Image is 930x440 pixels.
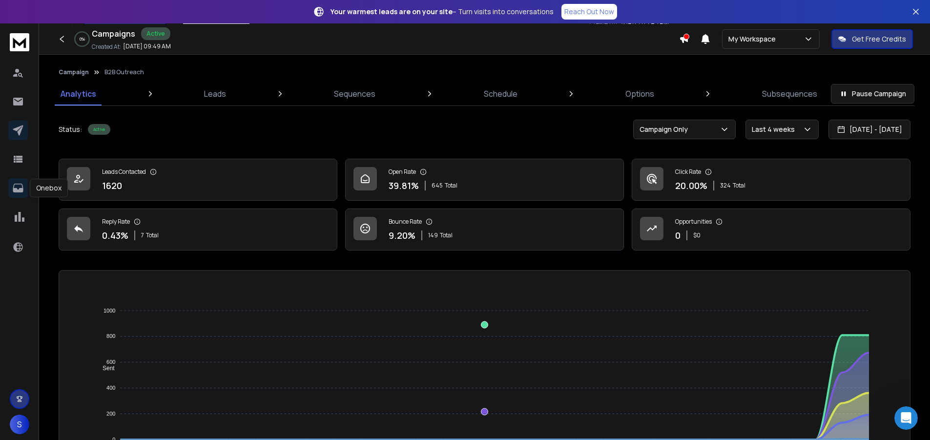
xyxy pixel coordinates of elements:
p: Opportunities [675,218,712,226]
p: Reach Out Now [564,7,614,17]
button: Send a message… [167,316,183,332]
button: Pause Campaign [831,84,914,104]
tspan: 400 [106,385,115,391]
p: 20.00 % [675,179,707,192]
button: S [10,415,29,434]
span: Total [733,182,745,189]
p: 9.20 % [389,229,415,242]
img: Profile image for Box [28,5,43,21]
div: Hey Stergios, [16,253,152,263]
a: Subsequences [756,82,823,105]
a: Open Rate39.81%645Total [345,159,624,201]
a: Bounce Rate9.20%149Total [345,209,624,251]
a: Reply Rate0.43%7Total [59,209,337,251]
p: B2B Outreach [104,68,144,76]
span: 645 [432,182,443,189]
p: Click Rate [675,168,701,176]
p: Created At: [92,43,121,51]
p: 0 % [80,36,85,42]
tspan: 200 [106,411,115,417]
p: Bounce Rate [389,218,422,226]
button: go back [6,4,25,22]
p: Last 4 weeks [752,125,799,134]
p: Subsequences [762,88,817,100]
p: 1620 [102,179,122,192]
tspan: 1000 [103,308,115,314]
a: Options [620,82,660,105]
div: Onebox [30,179,68,197]
div: Stergios says… [8,158,187,209]
span: Total [146,231,159,239]
a: Reach Out Now [561,4,617,20]
div: Thanks so much [PERSON_NAME], that's great news - fingers crossed it works! Will have to check wh... [35,158,187,208]
span: 324 [720,182,731,189]
div: Appreciate your urgency sorting this out! [43,214,180,233]
span: 149 [428,231,438,239]
textarea: Message… [8,299,187,316]
div: Stergios says… [8,209,187,247]
p: 0.43 % [102,229,128,242]
p: Reply Rate [102,218,130,226]
p: Open Rate [389,168,416,176]
iframe: Intercom live chat [894,406,918,430]
a: Leads [198,82,232,105]
p: Analytics [61,88,96,100]
img: logo [10,33,29,51]
div: Appreciate your urgency sorting this out! [35,209,187,239]
p: The team can also help [47,12,122,22]
p: Options [625,88,654,100]
button: Home [153,4,171,22]
a: Analytics [55,82,102,105]
button: Get Free Credits [831,29,913,49]
tspan: 600 [106,359,115,365]
button: Start recording [62,320,70,328]
a: Opportunities0$0 [632,209,910,251]
div: Active [88,124,110,135]
p: – Turn visits into conversations [331,7,554,17]
p: $ 0 [693,231,701,239]
a: Schedule [478,82,523,105]
span: Sent [95,365,115,372]
p: Campaign Only [640,125,692,134]
button: Campaign [59,68,89,76]
span: Total [445,182,457,189]
div: Thanks so much [PERSON_NAME], that's great news - fingers crossed it works! Will have to check wh... [43,164,180,202]
div: You’re most welcome, glad we could get this sorted quickly. I completely understand how important... [16,268,152,325]
p: Sequences [334,88,375,100]
div: Hey Stergios,You’re most welcome, glad we could get this sorted quickly. I completely understand ... [8,248,160,355]
strong: Your warmest leads are on your site [331,7,453,16]
span: 7 [141,231,144,239]
span: Total [440,231,453,239]
a: Leads Contacted1620 [59,159,337,201]
tspan: 800 [106,334,115,339]
button: Gif picker [31,320,39,328]
p: Leads [204,88,226,100]
p: 0 [675,229,681,242]
div: Raj says… [8,248,187,373]
p: 39.81 % [389,179,419,192]
p: Get Free Credits [852,34,906,44]
div: Active [141,27,170,40]
h1: Box [47,5,62,12]
button: [DATE] - [DATE] [828,120,910,139]
p: Schedule [484,88,517,100]
h1: Campaigns [92,28,135,40]
a: Click Rate20.00%324Total [632,159,910,201]
button: Upload attachment [46,320,54,328]
div: Your campaigns (“B2B Outreach” and “Loxa Customer Upsell”) will now follow the working hours you’... [16,77,152,144]
div: Close [171,4,189,21]
p: Leads Contacted [102,168,146,176]
a: Sequences [328,82,381,105]
p: Status: [59,125,82,134]
p: [DATE] 09:49 AM [123,42,171,50]
button: Emoji picker [15,320,23,328]
p: My Workspace [728,34,780,44]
